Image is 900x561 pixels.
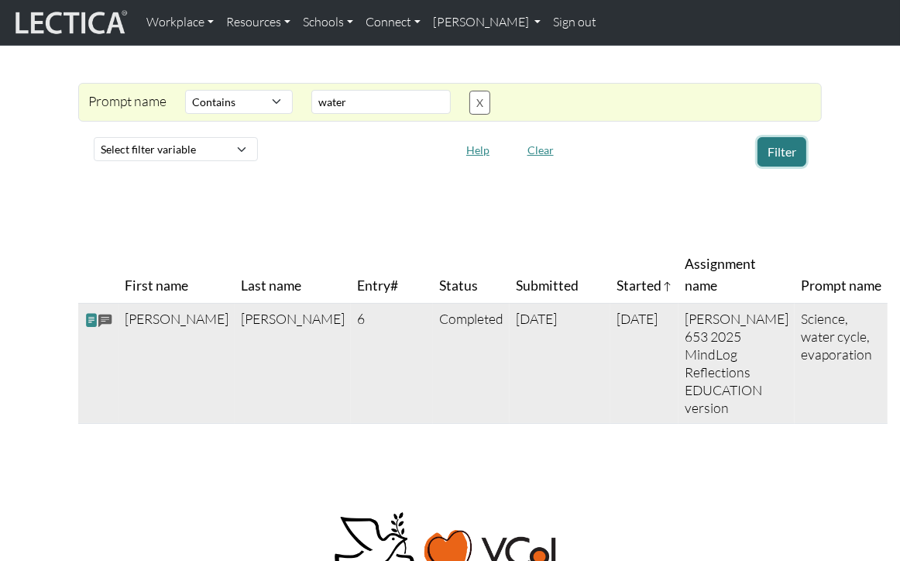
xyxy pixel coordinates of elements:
[547,6,603,39] a: Sign out
[520,138,561,162] button: Clear
[119,304,235,423] td: [PERSON_NAME]
[685,253,788,297] span: Assignment name
[125,275,188,297] span: First name
[12,8,128,37] img: lecticalive
[610,247,678,304] th: Started
[359,6,427,39] a: Connect
[516,275,579,297] span: Submitted
[757,137,806,167] button: Filter
[801,275,881,297] span: Prompt name
[297,6,359,39] a: Schools
[610,304,678,423] td: [DATE]
[678,304,795,423] td: [PERSON_NAME] 653 2025 MindLog Reflections EDUCATION version
[469,91,490,115] button: X
[140,6,220,39] a: Workplace
[235,304,351,423] td: [PERSON_NAME]
[220,6,297,39] a: Resources
[510,304,610,423] td: [DATE]
[427,6,547,39] a: [PERSON_NAME]
[235,247,351,304] th: Last name
[79,90,176,115] div: Prompt name
[459,138,496,162] button: Help
[459,140,496,157] a: Help
[439,275,478,297] span: Status
[795,304,888,423] td: Science, water cycle, evaporation
[351,304,433,423] td: 6
[311,90,451,114] input: Value
[357,275,427,297] span: Entry#
[433,304,510,423] td: Completed
[98,312,112,330] span: comments
[84,312,98,329] span: view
